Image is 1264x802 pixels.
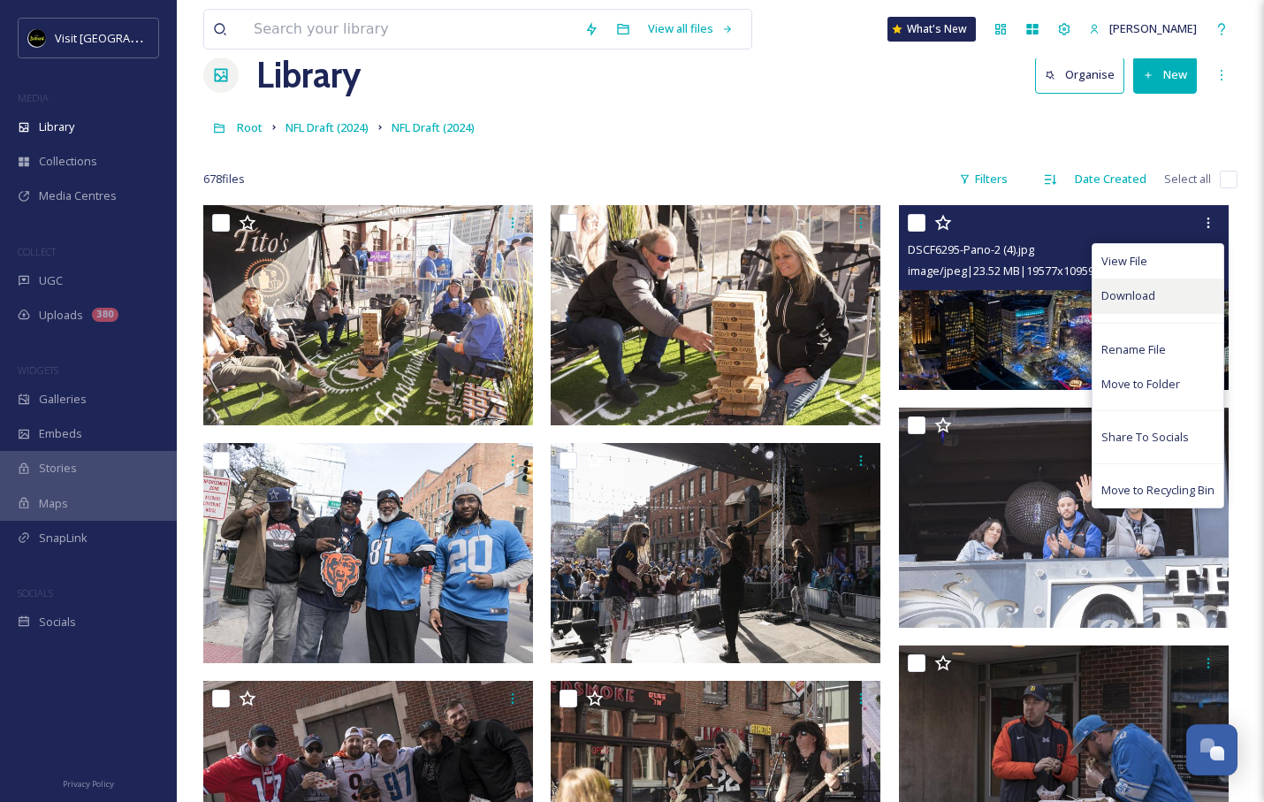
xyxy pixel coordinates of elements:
[887,17,976,42] a: What's New
[551,443,880,663] img: GreektownNFLDay2-2665.jpg
[237,119,263,135] span: Root
[18,363,58,377] span: WIDGETS
[237,117,263,138] a: Root
[908,241,1034,257] span: DSCF6295-Pano-2 (4).jpg
[203,443,533,663] img: GreektownNFLDay2-2519.jpg
[203,171,245,187] span: 678 file s
[1101,429,1189,446] span: Share To Socials
[245,10,575,49] input: Search your library
[203,205,533,425] img: GreektownNFLDay2-2735.jpg
[1101,376,1180,393] span: Move to Folder
[1035,57,1124,93] button: Organise
[950,162,1017,196] div: Filters
[39,307,83,324] span: Uploads
[1101,253,1147,270] span: View File
[39,153,97,170] span: Collections
[1101,341,1166,358] span: Rename File
[256,49,361,102] a: Library
[1080,11,1206,46] a: [PERSON_NAME]
[1101,482,1215,499] span: Move to Recycling Bin
[39,495,68,512] span: Maps
[392,117,475,138] a: NFL Draft (2024)
[63,772,114,793] a: Privacy Policy
[18,91,49,104] span: MEDIA
[392,119,475,135] span: NFL Draft (2024)
[28,29,46,47] img: VISIT%20DETROIT%20LOGO%20-%20BLACK%20BACKGROUND.png
[1109,20,1197,36] span: [PERSON_NAME]
[39,460,77,477] span: Stories
[39,425,82,442] span: Embeds
[1133,57,1197,93] button: New
[639,11,742,46] a: View all files
[18,245,56,258] span: COLLECT
[286,117,369,138] a: NFL Draft (2024)
[63,778,114,790] span: Privacy Policy
[551,205,880,425] img: GreektownNFLDay2-2739.jpg
[908,263,1094,279] span: image/jpeg | 23.52 MB | 19577 x 10959
[92,308,118,322] div: 380
[39,530,88,546] span: SnapLink
[286,119,369,135] span: NFL Draft (2024)
[39,614,76,630] span: Socials
[18,586,53,600] span: SOCIALS
[1101,287,1155,304] span: Download
[1164,171,1211,187] span: Select all
[39,272,63,289] span: UGC
[899,205,1229,390] img: DSCF6295-Pano-2 (4).jpg
[39,391,87,408] span: Galleries
[55,29,192,46] span: Visit [GEOGRAPHIC_DATA]
[1035,57,1133,93] a: Organise
[899,408,1229,628] img: GreektownNFLDay2-0298.jpg
[39,118,74,135] span: Library
[39,187,117,204] span: Media Centres
[1186,724,1237,775] button: Open Chat
[1066,162,1155,196] div: Date Created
